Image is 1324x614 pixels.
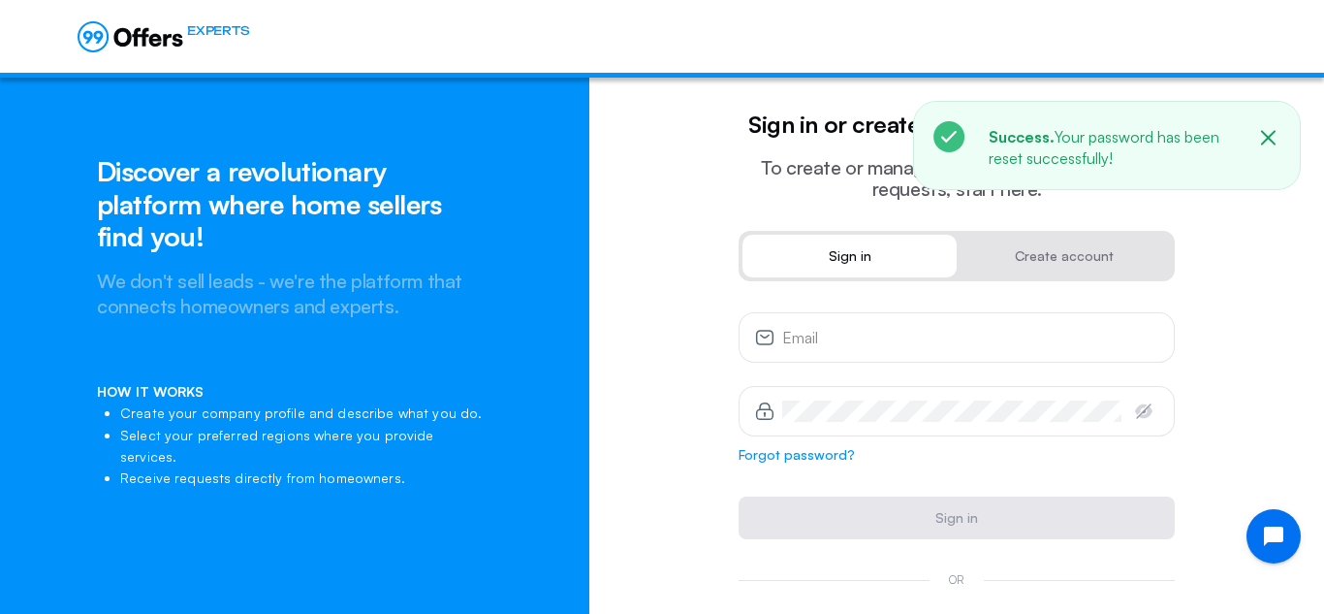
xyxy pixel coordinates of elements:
a: Create account [957,235,1171,277]
button: Sign in [739,497,1175,539]
h1: Discover a revolutionary platform where home sellers find you! [97,155,492,253]
h2: To create or manage your company profile and requests, start here. [739,157,1175,200]
strong: Success. [989,127,1055,146]
button: Forgot password? [739,444,855,466]
span: EXPERTS [187,21,249,40]
li: Select your preferred regions where you provide services. [120,425,492,469]
li: Create your company profile and describe what you do. [120,403,492,424]
a: EXPERTS [78,21,249,52]
span: OR [930,570,984,589]
h2: We don't sell leads - we're the platform that connects homeowners and experts. [97,269,492,319]
span: Your password has been reset successfully! [989,127,1219,168]
h5: Sign in or create your Company Profile. [739,107,1175,142]
p: HOW IT WORKS [97,381,492,403]
li: Receive requests directly from homeowners. [120,468,492,489]
a: Sign in [742,235,957,277]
